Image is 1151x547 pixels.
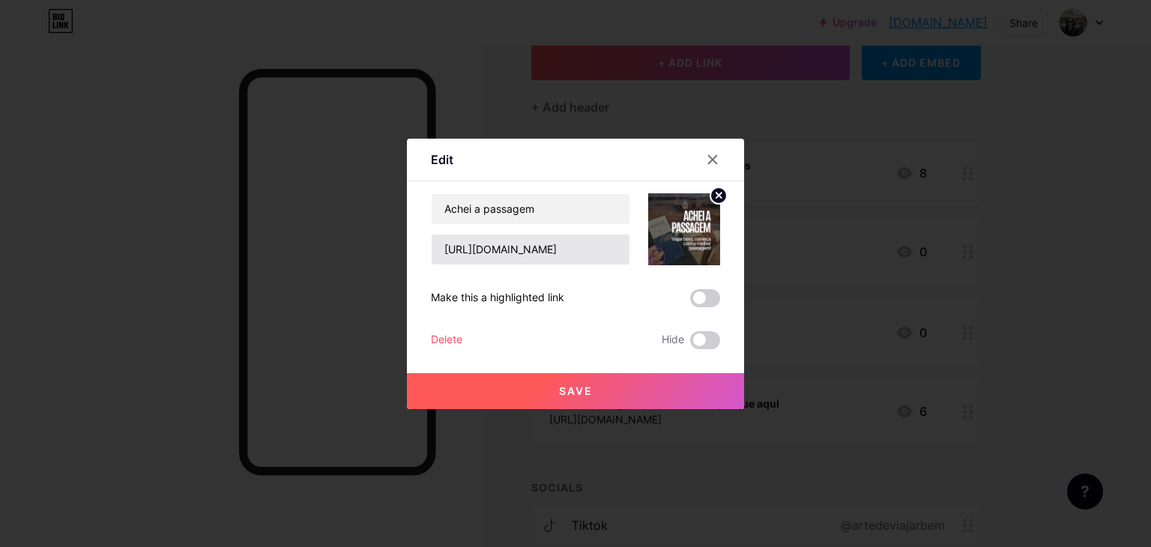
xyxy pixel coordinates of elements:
input: Title [432,194,629,224]
button: Save [407,373,744,409]
span: Save [559,384,593,397]
div: Delete [431,331,462,349]
span: Hide [662,331,684,349]
div: Make this a highlighted link [431,289,564,307]
div: Edit [431,151,453,169]
input: URL [432,235,629,265]
img: link_thumbnail [648,193,720,265]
